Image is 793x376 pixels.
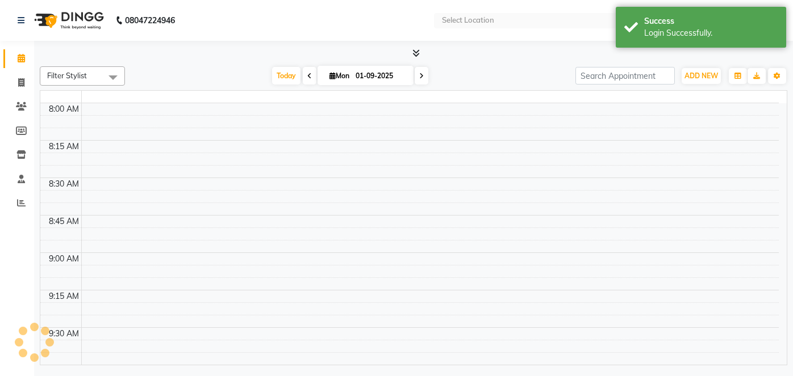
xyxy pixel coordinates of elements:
input: Search Appointment [575,67,675,85]
span: Mon [327,71,352,80]
div: 8:15 AM [47,141,81,153]
div: Success [644,15,778,27]
div: 8:45 AM [47,216,81,227]
input: 2025-09-01 [352,67,409,85]
button: ADD NEW [682,68,721,84]
b: 08047224946 [125,5,175,36]
div: Login Successfully. [644,27,778,39]
span: ADD NEW [685,71,718,80]
div: 8:30 AM [47,178,81,190]
span: Today [272,67,300,85]
div: 9:30 AM [47,328,81,340]
div: 8:00 AM [47,103,81,115]
div: Select Location [442,15,494,26]
div: 9:15 AM [47,290,81,302]
div: 9:00 AM [47,253,81,265]
span: Filter Stylist [47,71,87,80]
img: logo [29,5,107,36]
